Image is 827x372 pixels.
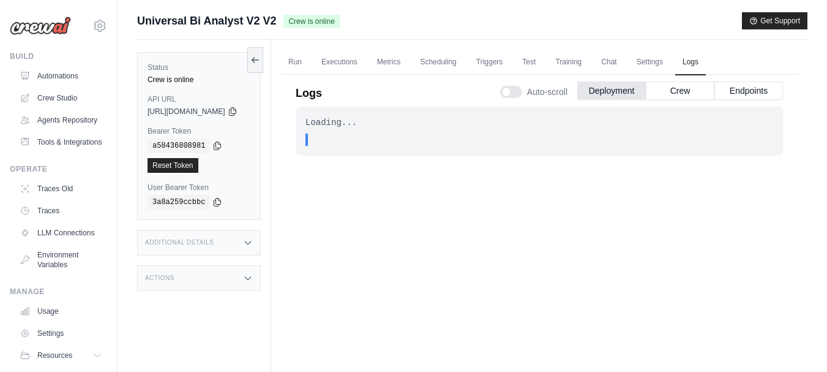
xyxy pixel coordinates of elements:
button: Resources [15,346,107,365]
a: Traces [15,201,107,221]
div: Loading... [305,116,773,129]
span: [URL][DOMAIN_NAME] [148,107,225,116]
span: Crew is online [283,15,339,28]
a: Metrics [370,50,408,75]
p: Logs [296,85,322,102]
div: Build [10,51,107,61]
a: Usage [15,302,107,321]
span: Auto-scroll [527,86,567,98]
h3: Additional Details [145,239,214,246]
img: Logo [10,17,71,35]
code: 3a8a259ccbbc [148,195,210,210]
button: Get Support [742,12,807,29]
label: User Bearer Token [148,183,250,192]
a: Chat [594,50,624,75]
a: Run [281,50,309,75]
div: Manage [10,287,107,297]
div: Operate [10,164,107,174]
code: a58436808981 [148,139,210,153]
a: Environment Variables [15,245,107,275]
a: Scheduling [413,50,463,75]
a: Settings [629,50,670,75]
a: Executions [314,50,365,75]
a: Automations [15,66,107,86]
a: Training [548,50,589,75]
a: Traces Old [15,179,107,199]
a: LLM Connections [15,223,107,243]
h3: Actions [145,275,174,282]
a: Settings [15,324,107,343]
a: Logs [675,50,706,75]
a: Crew Studio [15,88,107,108]
div: Crew is online [148,75,250,85]
label: API URL [148,94,250,104]
a: Test [515,50,543,75]
span: . [318,134,323,146]
a: Reset Token [148,158,198,173]
button: Deployment [577,82,646,100]
button: Crew [646,82,714,100]
label: Bearer Token [148,126,250,136]
a: Agents Repository [15,110,107,130]
span: Resources [37,351,72,360]
label: Status [148,63,250,72]
a: Triggers [469,50,511,75]
button: Endpoints [714,82,783,100]
span: Universal Bi Analyst V2 V2 [137,12,276,29]
a: Tools & Integrations [15,132,107,152]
